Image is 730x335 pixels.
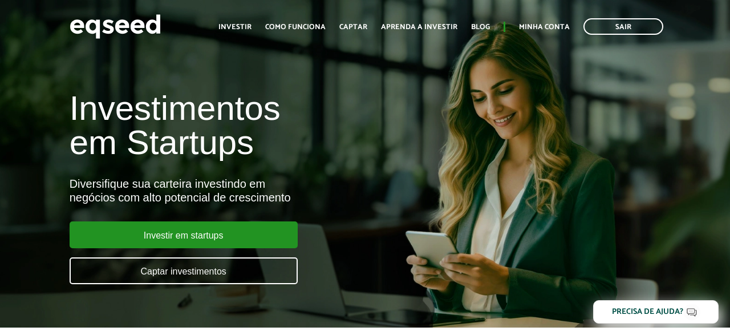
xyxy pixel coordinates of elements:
img: EqSeed [70,11,161,42]
a: Captar investimentos [70,257,298,284]
a: Como funciona [265,23,326,31]
a: Investir [218,23,252,31]
a: Investir em startups [70,221,298,248]
a: Sair [583,18,663,35]
div: Diversifique sua carteira investindo em negócios com alto potencial de crescimento [70,177,417,204]
a: Blog [471,23,490,31]
a: Minha conta [519,23,570,31]
h1: Investimentos em Startups [70,91,417,160]
a: Aprenda a investir [381,23,457,31]
a: Captar [339,23,367,31]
